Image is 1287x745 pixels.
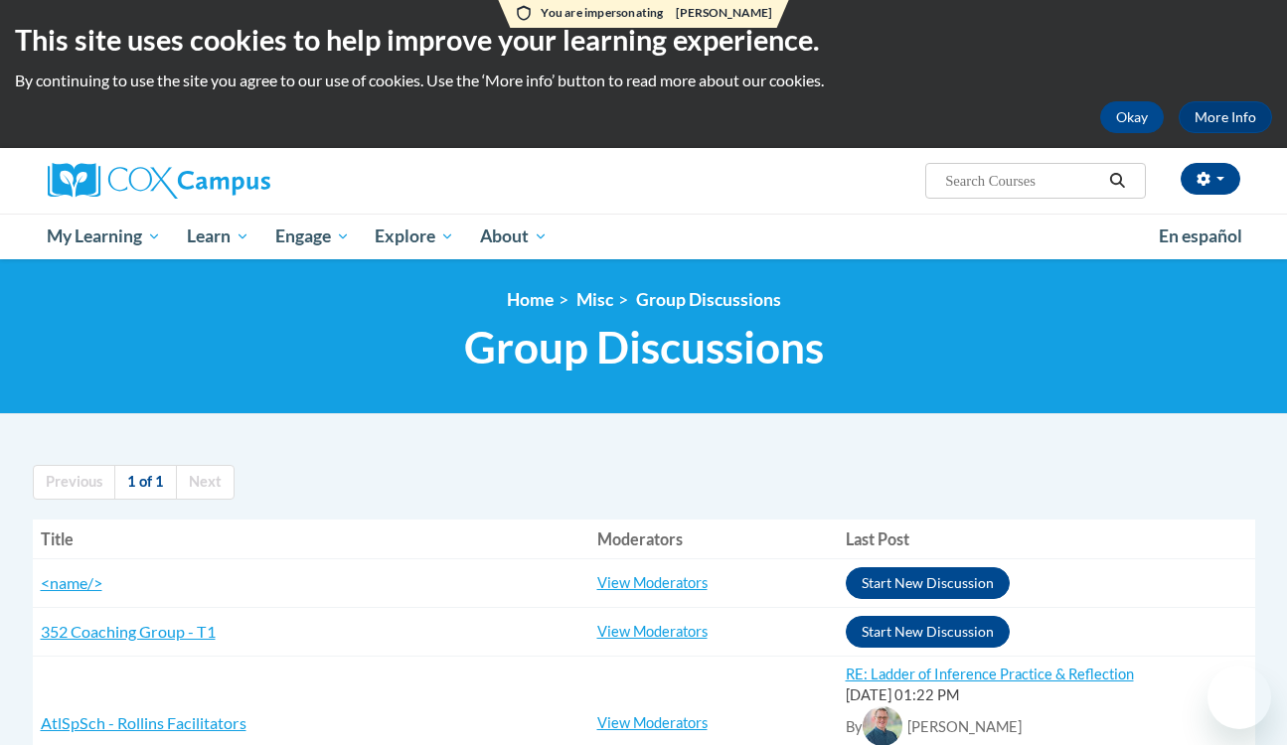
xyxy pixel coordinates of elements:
[943,169,1102,193] input: Search Courses
[33,465,115,500] a: Previous
[15,20,1272,60] h2: This site uses cookies to help improve your learning experience.
[47,224,161,248] span: My Learning
[846,685,1247,706] div: [DATE] 01:22 PM
[41,622,216,641] a: 352 Coaching Group - T1
[362,214,467,259] a: Explore
[1181,163,1240,195] button: Account Settings
[1102,169,1132,193] button: Search
[507,289,554,310] a: Home
[375,224,454,248] span: Explore
[187,224,249,248] span: Learn
[846,616,1010,648] button: Start New Discussion
[597,529,683,548] span: Moderators
[15,70,1272,91] p: By continuing to use the site you agree to our use of cookies. Use the ‘More info’ button to read...
[846,529,909,548] span: Last Post
[846,666,1134,682] a: RE: Ladder of Inference Practice & Reflection
[636,289,781,310] a: Group Discussions
[907,718,1022,735] span: [PERSON_NAME]
[275,224,350,248] span: Engage
[597,574,708,591] a: View Moderators
[114,465,177,500] a: 1 of 1
[33,465,1255,500] nav: Page navigation col-md-12
[846,567,1010,599] button: Start New Discussion
[174,214,262,259] a: Learn
[464,321,824,373] span: Group Discussions
[35,214,175,259] a: My Learning
[1100,101,1164,133] button: Okay
[41,713,246,732] a: AtlSpSch - Rollins Facilitators
[48,163,425,199] a: Cox Campus
[48,163,270,199] img: Cox Campus
[597,714,708,731] a: View Moderators
[41,573,102,592] a: <name/>
[467,214,561,259] a: About
[1207,666,1271,729] iframe: Button to launch messaging window
[846,718,863,735] span: By
[1179,101,1272,133] a: More Info
[1159,225,1242,246] span: En español
[480,224,548,248] span: About
[18,214,1270,259] div: Main menu
[576,289,613,310] span: Misc
[41,529,74,548] span: Title
[262,214,363,259] a: Engage
[176,465,235,500] a: Next
[597,623,708,640] a: View Moderators
[1146,216,1255,257] a: En español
